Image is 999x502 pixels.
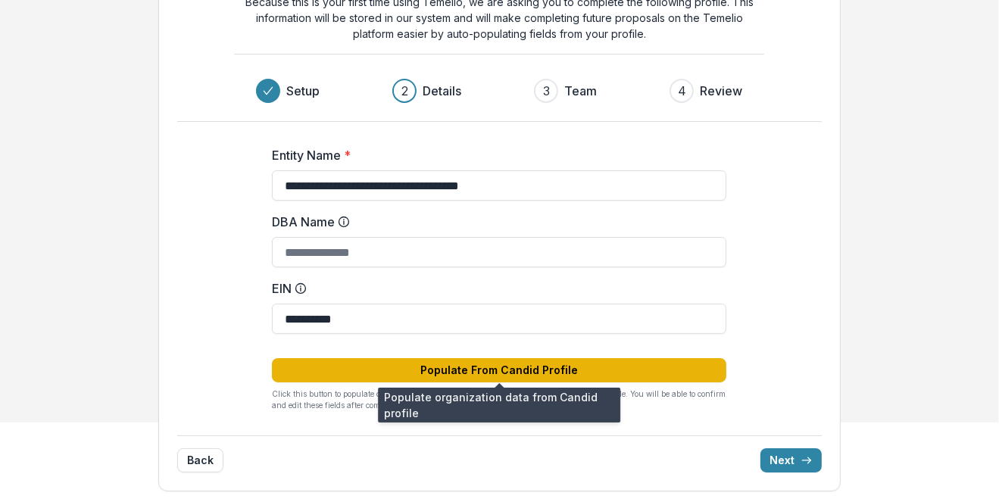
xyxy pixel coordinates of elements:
[286,82,320,100] h3: Setup
[760,448,822,472] button: Next
[564,82,597,100] h3: Team
[272,279,717,298] label: EIN
[272,146,717,164] label: Entity Name
[401,82,408,100] div: 2
[423,82,461,100] h3: Details
[543,82,550,100] div: 3
[272,213,717,231] label: DBA Name
[177,448,223,472] button: Back
[700,82,742,100] h3: Review
[272,388,726,411] p: Click this button to populate core profile fields in [GEOGRAPHIC_DATA] from your Candid profile. ...
[256,79,742,103] div: Progress
[272,358,726,382] button: Populate From Candid Profile
[678,82,686,100] div: 4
